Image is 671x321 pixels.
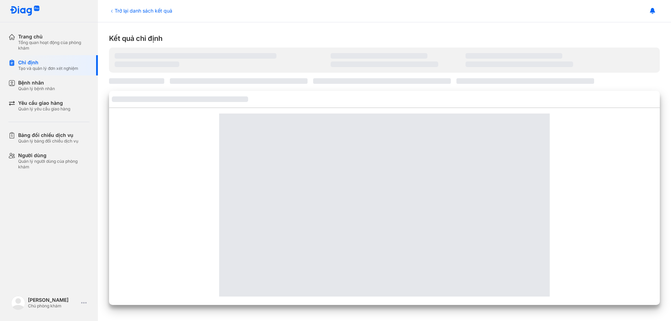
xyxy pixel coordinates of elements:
[18,100,70,106] div: Yêu cầu giao hàng
[18,132,78,138] div: Bảng đối chiếu dịch vụ
[18,40,89,51] div: Tổng quan hoạt động của phòng khám
[10,6,40,16] img: logo
[18,34,89,40] div: Trang chủ
[18,66,78,71] div: Tạo và quản lý đơn xét nghiệm
[18,138,78,144] div: Quản lý bảng đối chiếu dịch vụ
[28,303,78,309] div: Chủ phòng khám
[18,159,89,170] div: Quản lý người dùng của phòng khám
[18,86,55,92] div: Quản lý bệnh nhân
[18,106,70,112] div: Quản lý yêu cầu giao hàng
[11,296,25,310] img: logo
[18,80,55,86] div: Bệnh nhân
[18,152,89,159] div: Người dùng
[109,7,172,14] div: Trở lại danh sách kết quả
[18,59,78,66] div: Chỉ định
[28,297,78,303] div: [PERSON_NAME]
[109,34,660,43] div: Kết quả chỉ định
